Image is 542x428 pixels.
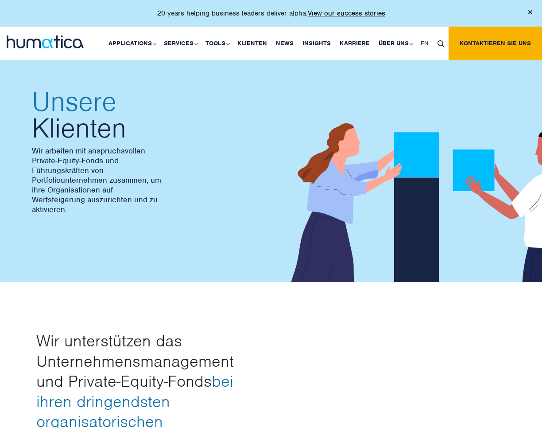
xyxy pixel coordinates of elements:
[437,40,444,47] img: search_icon
[233,27,271,60] a: Klienten
[416,27,433,60] a: EN
[271,27,298,60] a: News
[449,27,542,60] a: Kontaktieren Sie uns
[104,27,159,60] a: Applications
[335,27,374,60] a: Karriere
[7,35,84,48] img: logo
[157,9,385,18] p: 20 years helping business leaders deliver alpha.
[32,88,262,141] h2: Klienten
[32,146,262,214] p: Wir arbeiten mit anspruchsvollen Private-Equity-Fonds und Führungskräften von Portfoliounternehme...
[374,27,416,60] a: Über uns
[298,27,335,60] a: Insights
[201,27,233,60] a: Tools
[32,88,262,115] span: Unsere
[159,27,201,60] a: Services
[421,39,429,47] span: EN
[308,9,385,18] a: View our success stories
